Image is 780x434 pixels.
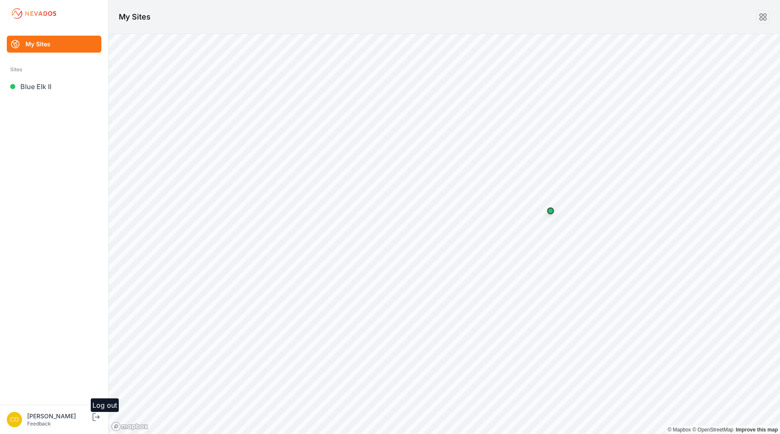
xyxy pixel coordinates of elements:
a: Mapbox [668,427,691,433]
img: Connor Cox [7,412,22,427]
a: My Sites [7,36,101,53]
div: Map marker [542,202,559,219]
div: [PERSON_NAME] [27,412,91,420]
img: Nevados [10,7,58,20]
a: OpenStreetMap [692,427,733,433]
a: Blue Elk II [7,78,101,95]
a: Mapbox logo [111,422,148,431]
a: Map feedback [736,427,778,433]
canvas: Map [109,34,780,434]
a: Feedback [27,420,51,427]
h1: My Sites [119,11,151,23]
div: Sites [10,64,98,75]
